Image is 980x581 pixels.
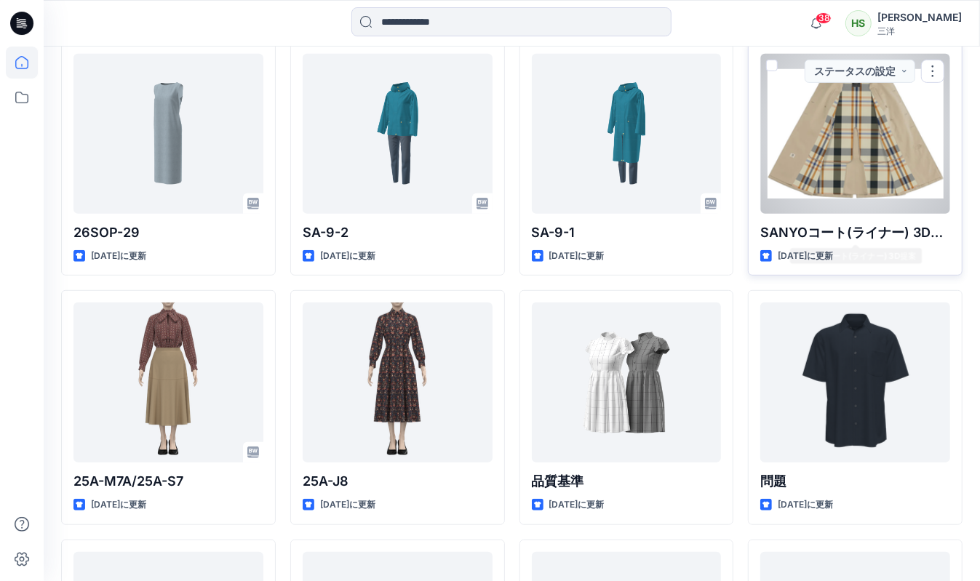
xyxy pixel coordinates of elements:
font: [PERSON_NAME] [877,11,962,23]
font: [DATE]に更新 [320,499,375,510]
font: 問題 [760,473,786,489]
a: 25A-M7A/25A-S7 [73,302,263,462]
font: 25A-M7A/25A-S7 [73,473,183,489]
font: [DATE]に更新 [320,250,375,261]
font: SA-9-1 [532,225,575,240]
a: 26SOP-29 [73,54,263,214]
font: SANYOコート(ライナー) 3D提案 [760,225,957,240]
font: [DATE]に更新 [778,499,833,510]
a: SANYOコート(ライナー) 3D提案 [760,54,950,214]
font: HS [852,17,866,29]
a: 品質基準 [532,302,722,462]
a: 25A-J8 [303,302,493,462]
a: SA-9-1 [532,54,722,214]
font: 品質基準 [532,473,584,489]
font: SA-9-2 [303,225,348,240]
font: [DATE]に更新 [549,250,605,261]
font: 25A-J8 [303,473,348,489]
font: 三洋 [877,25,895,36]
font: [DATE]に更新 [91,250,146,261]
font: [DATE]に更新 [778,250,833,261]
font: [DATE]に更新 [91,499,146,510]
font: [DATE]に更新 [549,499,605,510]
font: 26SOP-29 [73,225,140,240]
a: SA-9-2 [303,54,493,214]
a: 問題 [760,302,950,462]
font: 38 [818,12,830,23]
